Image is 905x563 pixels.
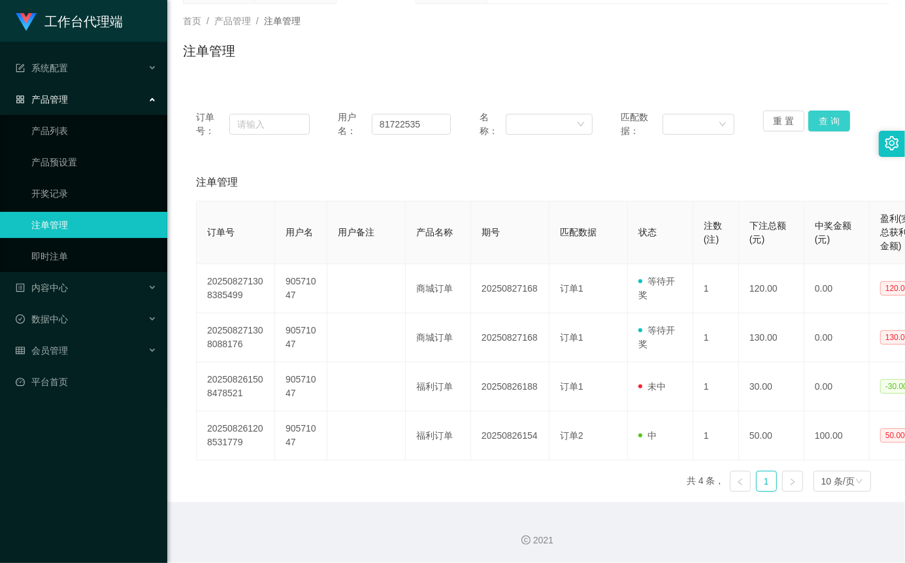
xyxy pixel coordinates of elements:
i: 图标: left [736,478,744,486]
span: 匹配数据 [560,227,597,237]
span: 状态 [638,227,657,237]
span: 产品名称 [416,227,453,237]
td: 202508261208531779 [197,411,275,460]
td: 20250826154 [471,411,550,460]
span: / [256,16,259,26]
li: 上一页 [730,471,751,492]
span: 注数(注) [704,220,722,245]
span: 用户名 [286,227,313,237]
a: 产品列表 [31,118,157,144]
span: 产品管理 [16,94,68,105]
span: 注单管理 [264,16,301,26]
td: 202508271308385499 [197,264,275,313]
div: 10 条/页 [821,471,855,491]
td: 福利订单 [406,411,471,460]
td: 100.00 [804,411,870,460]
span: 名称： [480,111,506,138]
td: 1 [693,313,739,362]
span: / [206,16,209,26]
i: 图标: check-circle-o [16,315,25,324]
span: 期号 [482,227,500,237]
span: 下注总额(元) [749,220,786,245]
td: 20250827168 [471,264,550,313]
td: 90571047 [275,411,327,460]
td: 0.00 [804,362,870,411]
div: 2021 [178,534,895,547]
i: 图标: appstore-o [16,95,25,104]
i: 图标: down [577,120,585,129]
td: 20250827168 [471,313,550,362]
td: 202508271308088176 [197,313,275,362]
td: 90571047 [275,362,327,411]
i: 图标: right [789,478,797,486]
h1: 工作台代理端 [44,1,123,43]
i: 图标: profile [16,283,25,292]
td: 202508261508478521 [197,362,275,411]
td: 福利订单 [406,362,471,411]
span: 中 [638,430,657,441]
span: 数据中心 [16,314,68,324]
span: 订单2 [560,430,584,441]
a: 注单管理 [31,212,157,238]
a: 产品预设置 [31,149,157,175]
span: 等待开奖 [638,276,675,300]
span: 内容中心 [16,282,68,293]
td: 商城订单 [406,264,471,313]
td: 1 [693,264,739,313]
td: 1 [693,362,739,411]
span: 用户名： [338,111,372,138]
i: 图标: table [16,346,25,355]
span: 产品管理 [214,16,251,26]
td: 130.00 [739,313,804,362]
input: 请输入 [229,114,310,135]
h1: 注单管理 [183,41,235,61]
button: 重 置 [763,111,805,131]
span: 匹配数据： [621,111,663,138]
li: 1 [756,471,777,492]
li: 共 4 条， [687,471,725,492]
span: 用户备注 [338,227,374,237]
span: 中奖金额(元) [815,220,851,245]
span: 等待开奖 [638,325,675,349]
img: logo.9652507e.png [16,13,37,31]
span: 订单1 [560,381,584,392]
input: 请输入 [372,114,451,135]
span: 首页 [183,16,201,26]
td: 商城订单 [406,313,471,362]
td: 30.00 [739,362,804,411]
button: 查 询 [808,111,850,131]
i: 图标: down [719,120,727,129]
td: 0.00 [804,264,870,313]
a: 即时注单 [31,243,157,269]
i: 图标: setting [885,136,899,150]
a: 开奖记录 [31,180,157,207]
a: 1 [757,471,776,491]
i: 图标: form [16,63,25,73]
td: 50.00 [739,411,804,460]
td: 90571047 [275,264,327,313]
span: 未中 [638,381,666,392]
td: 90571047 [275,313,327,362]
i: 图标: copyright [521,536,531,545]
td: 20250826188 [471,362,550,411]
i: 图标: down [855,477,863,486]
a: 工作台代理端 [16,16,123,26]
span: 会员管理 [16,345,68,356]
span: 系统配置 [16,63,68,73]
span: 订单1 [560,332,584,343]
span: 订单号 [207,227,235,237]
span: 订单1 [560,283,584,294]
li: 下一页 [782,471,803,492]
td: 120.00 [739,264,804,313]
td: 0.00 [804,313,870,362]
a: 图标: dashboard平台首页 [16,369,157,395]
td: 1 [693,411,739,460]
span: 订单号： [196,111,229,138]
span: 注单管理 [196,175,238,190]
